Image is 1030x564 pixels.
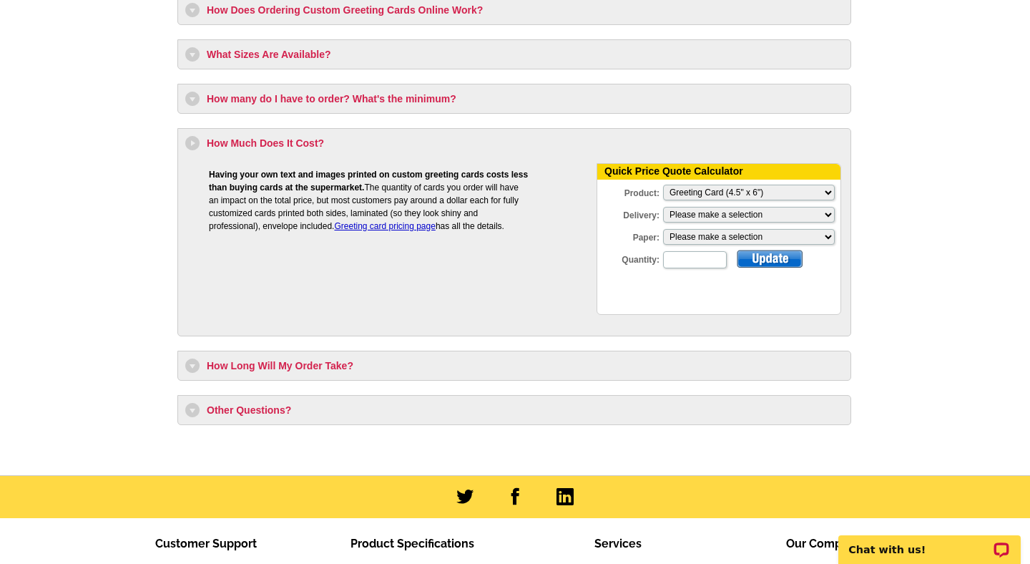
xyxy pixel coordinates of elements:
p: The quantity of cards you order will have an impact on the total price, but most customers pay ar... [209,168,529,233]
span: Services [594,537,642,550]
span: Customer Support [155,537,257,550]
span: Product Specifications [350,537,474,550]
h3: Other Questions? [185,403,843,417]
h3: How Long Will My Order Take? [185,359,843,373]
h3: How Much Does It Cost? [185,136,843,150]
label: Quantity: [597,250,662,266]
h3: What Sizes Are Available? [185,47,843,62]
span: Our Company [786,537,862,550]
h3: How Does Ordering Custom Greeting Cards Online Work? [185,3,843,17]
div: Quick Price Quote Calculator [597,164,840,180]
b: Having your own text and images printed on custom greeting cards costs less than buying cards at ... [209,170,528,193]
a: Greeting card pricing page [334,221,435,231]
iframe: LiveChat chat widget [829,519,1030,564]
h3: How many do I have to order? What's the minimum? [185,92,843,106]
label: Delivery: [597,205,662,222]
label: Product: [597,183,662,200]
label: Paper: [597,228,662,244]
